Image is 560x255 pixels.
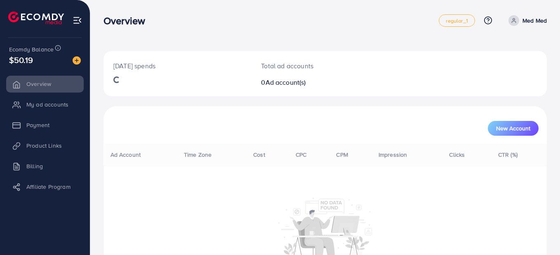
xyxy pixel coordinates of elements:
[488,121,539,136] button: New Account
[9,54,33,66] span: $50.19
[439,14,475,27] a: regular_1
[496,125,530,131] span: New Account
[522,16,547,25] p: Med Med
[261,61,352,71] p: Total ad accounts
[261,79,352,86] h2: 0
[9,45,54,53] span: Ecomdy Balance
[8,12,64,24] img: logo
[104,15,152,27] h3: Overview
[266,78,306,87] span: Ad account(s)
[113,61,241,71] p: [DATE] spends
[505,15,547,26] a: Med Med
[73,16,82,25] img: menu
[73,56,81,65] img: image
[446,18,468,23] span: regular_1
